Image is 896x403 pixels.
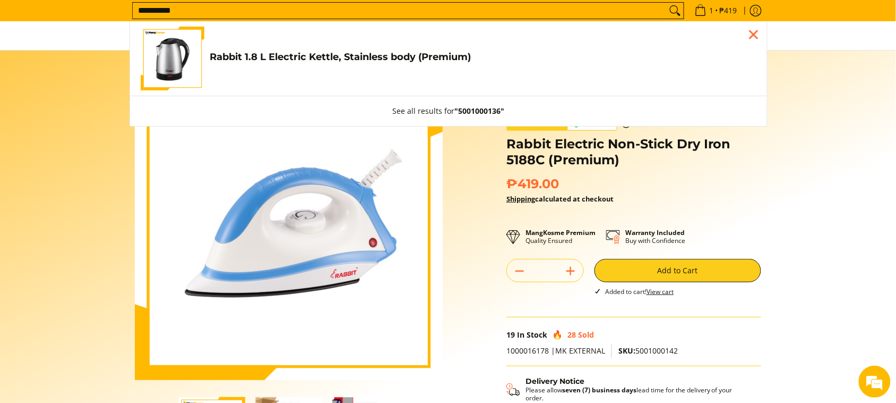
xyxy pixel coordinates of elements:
[135,72,443,380] img: https://mangkosme.com/products/rabbit-electric-non-stick-dry-iron-5188c-class-a
[382,96,515,126] button: See all results for"5001000136"
[62,134,147,241] span: We're online!
[506,136,761,168] h1: Rabbit Electric Non-Stick Dry Iron 5188C (Premium)
[210,51,756,63] h4: Rabbit 1.8 L Electric Kettle, Stainless body (Premium)
[141,27,204,90] img: Rabbit 1.8 L Electric Kettle, Stainless body (Premium)
[708,7,716,14] span: 1
[595,259,761,282] button: Add to Cart
[667,3,684,19] button: Search
[506,194,614,204] strong: calculated at checkout
[618,346,635,356] span: SKU:
[525,386,751,402] p: Please allow lead time for the delivery of your order.
[625,229,685,245] p: Buy with Confidence
[625,228,685,237] strong: Warranty Included
[5,290,202,328] textarea: Type your message and hit 'Enter'
[141,27,756,90] a: Rabbit 1.8 L Electric Kettle, Stainless body (Premium) Rabbit 1.8 L Electric Kettle, Stainless bo...
[562,385,636,394] strong: seven (7) business days
[605,287,674,296] span: Added to cart!
[718,7,739,14] span: ₱419
[506,330,515,340] span: 19
[455,106,505,116] strong: "5001000136"
[506,377,751,402] button: Shipping & Delivery
[507,263,532,280] button: Subtract
[647,287,674,296] a: View cart
[506,194,535,204] a: Shipping
[692,5,740,16] span: •
[525,228,596,237] strong: MangKosme Premium
[517,330,547,340] span: In Stock
[558,263,583,280] button: Add
[567,330,576,340] span: 28
[525,229,596,245] p: Quality Ensured
[525,376,584,386] strong: Delivery Notice
[506,346,605,356] span: 1000016178 |MK EXTERNAL
[55,60,178,73] div: Chat with us now
[618,346,678,356] span: 5001000142
[746,27,762,43] div: Close pop up
[578,330,594,340] span: Sold
[174,5,200,31] div: Minimize live chat window
[506,176,559,192] span: ₱419.00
